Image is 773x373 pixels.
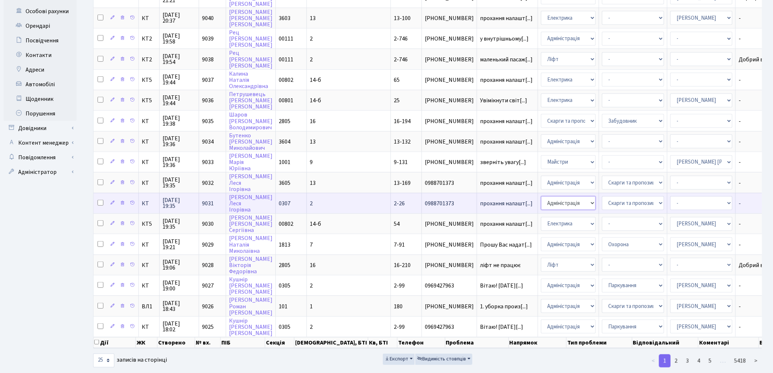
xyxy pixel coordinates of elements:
span: 9026 [202,302,214,311]
th: [DEMOGRAPHIC_DATA], БТІ [294,337,368,348]
span: 101 [279,302,288,311]
span: [DATE] 19:44 [163,95,196,106]
a: 5 [704,354,716,368]
span: ВЛ1 [142,304,156,309]
th: Коментарі [698,337,759,348]
a: Орендарі [4,19,77,33]
span: 14-б [310,220,321,228]
span: 9030 [202,220,214,228]
a: [PERSON_NAME][PERSON_NAME][PERSON_NAME] [229,8,273,28]
span: 2805 [279,261,290,269]
a: Кушнір[PERSON_NAME][PERSON_NAME] [229,275,273,296]
span: 9025 [202,323,214,331]
span: маленький пасаж[...] [480,56,533,64]
a: Адміністратор [4,165,77,179]
span: 3604 [279,138,290,146]
th: Секція [265,337,294,348]
span: прохання налашт[...] [480,117,533,125]
span: 0305 [279,323,290,331]
span: [PHONE_NUMBER] [425,262,474,268]
span: 0305 [279,282,290,290]
span: КТ5 [142,221,156,227]
a: Кушнір[PERSON_NAME][PERSON_NAME] [229,317,273,337]
a: Довідники [4,121,77,136]
span: КТ [142,242,156,248]
span: прохання налашт[...] [480,220,533,228]
a: Петрушевець[PERSON_NAME][PERSON_NAME] [229,90,273,111]
select: записів на сторінці [93,354,114,368]
span: Увімікнути світ[...] [480,96,527,104]
span: 1813 [279,241,290,249]
span: [DATE] 19:06 [163,259,196,271]
a: Контакти [4,48,77,62]
th: № вх. [195,337,221,348]
span: 9028 [202,261,214,269]
span: прохання налашт[...] [480,138,533,146]
span: КТ5 [142,77,156,83]
span: 16-210 [394,261,411,269]
span: 9034 [202,138,214,146]
span: КТ [142,201,156,206]
span: [DATE] 19:00 [163,280,196,292]
span: 0988701373 [425,201,474,206]
span: КТ2 [142,57,156,62]
span: КТ [142,139,156,145]
a: Автомобілі [4,77,77,92]
span: 00802 [279,220,293,228]
span: Прошу Вас надат[...] [480,241,532,249]
th: Напрямок [509,337,567,348]
span: 2 [310,35,313,43]
span: [PHONE_NUMBER] [425,304,474,309]
a: 1 [659,354,671,368]
span: [PHONE_NUMBER] [425,98,474,103]
span: КТ [142,180,156,186]
span: [PHONE_NUMBER] [425,139,474,145]
span: Вітаю! [DATE][...] [480,323,523,331]
span: 1 [310,302,313,311]
span: 2-746 [394,56,408,64]
a: [PERSON_NAME][PERSON_NAME]Сергіївна [229,214,273,234]
span: ліфт не працює [480,262,535,268]
span: 9027 [202,282,214,290]
span: 14-б [310,76,321,84]
span: прохання налашт[...] [480,14,533,22]
span: 9-131 [394,158,408,166]
a: [PERSON_NAME]ЛесяІгорівна [229,173,273,193]
span: [DATE] 19:21 [163,239,196,250]
span: [DATE] 19:35 [163,218,196,230]
span: 1. уборка произ[...] [480,302,528,311]
th: ЖК [136,337,157,348]
span: 9038 [202,56,214,64]
span: 00111 [279,56,293,64]
span: 00801 [279,96,293,104]
a: [PERSON_NAME]МаріяЮріївна [229,152,273,172]
label: записів на сторінці [93,354,167,368]
th: Дії [94,337,136,348]
span: зверніть увагу[...] [480,158,526,166]
span: 180 [394,302,403,311]
span: [DATE] 19:58 [163,33,196,45]
span: Видимість стовпців [417,355,466,363]
span: 2 [310,199,313,208]
span: КТ2 [142,36,156,42]
a: Адреси [4,62,77,77]
th: Кв, БТІ [368,337,397,348]
span: 13-169 [394,179,411,187]
span: 7-91 [394,241,405,249]
a: Рец[PERSON_NAME][PERSON_NAME] [229,49,273,70]
span: 2805 [279,117,290,125]
span: прохання налашт[...] [480,76,533,84]
span: Вітаю! [DATE][...] [480,282,523,290]
span: 2 [310,56,313,64]
span: 65 [394,76,400,84]
span: 2 [310,282,313,290]
span: 14-б [310,96,321,104]
span: 9037 [202,76,214,84]
a: КалинаНаталіяОлександрівна [229,70,268,90]
span: 9035 [202,117,214,125]
span: 13 [310,14,316,22]
span: [DATE] 18:02 [163,321,196,332]
span: КТ [142,118,156,124]
a: Бутенко[PERSON_NAME]Миколайович [229,132,273,152]
span: 54 [394,220,400,228]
